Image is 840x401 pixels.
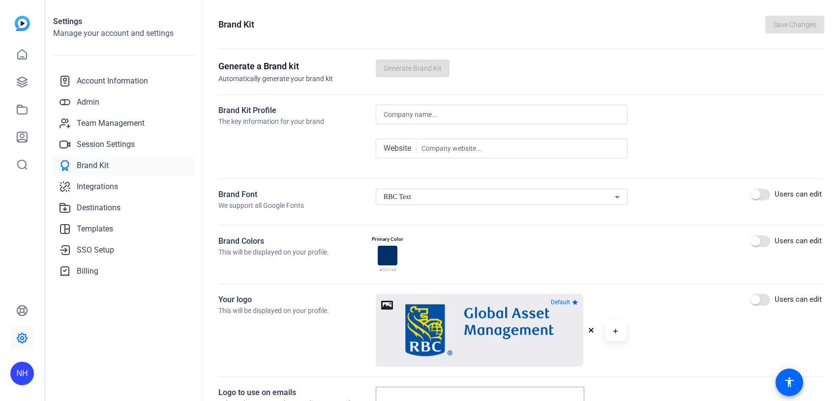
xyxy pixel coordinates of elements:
div: Brand Font [218,189,376,200]
input: Company name... [384,109,620,120]
img: Uploaded Image [405,304,554,356]
input: Company website... [421,143,620,154]
span: Admin [77,96,99,108]
div: Users can edit [775,294,822,305]
div: This will be displayed on your profile. [218,247,376,257]
h1: Settings [53,16,194,28]
a: Account Information [53,71,194,91]
mat-icon: accessibility [783,376,795,388]
a: Admin [53,92,194,112]
span: Destinations [77,202,120,214]
div: Users can edit [775,189,822,200]
span: Website [384,143,417,154]
span: SSO Setup [77,244,114,256]
div: NH [10,362,34,385]
span: Session Settings [77,139,135,150]
div: Users can edit [775,235,822,247]
div: Brand Colors [218,235,376,247]
a: Integrations [53,177,194,197]
h2: Manage your account and settings [53,28,194,39]
div: Primary Color [369,235,406,243]
a: Team Management [53,114,194,133]
a: Session Settings [53,135,194,154]
h1: Brand Kit [218,18,254,31]
a: Templates [53,219,194,239]
button: Default [549,296,580,308]
a: Destinations [53,198,194,218]
span: Account Information [77,75,148,87]
div: We support all Google Fonts [218,200,376,210]
div: The key information for your brand [218,116,376,126]
span: Team Management [77,117,145,129]
a: SSO Setup [53,240,194,260]
span: Billing [77,265,98,277]
span: RBC Text [384,193,411,200]
div: Logo to use on emails [218,387,376,399]
span: Default [551,299,570,305]
span: Automatically generate your brand kit [218,75,333,83]
div: Your logo [218,294,376,306]
div: Brand Kit Profile [218,105,376,116]
span: Brand Kit [77,160,109,172]
span: Integrations [77,181,118,193]
span: Templates [77,223,113,235]
span: #003168 [379,267,396,273]
h3: Generate a Brand kit [218,59,376,73]
div: This will be displayed on your profile. [218,306,376,315]
a: Brand Kit [53,156,194,175]
img: blue-gradient.svg [15,16,30,31]
a: Billing [53,261,194,281]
